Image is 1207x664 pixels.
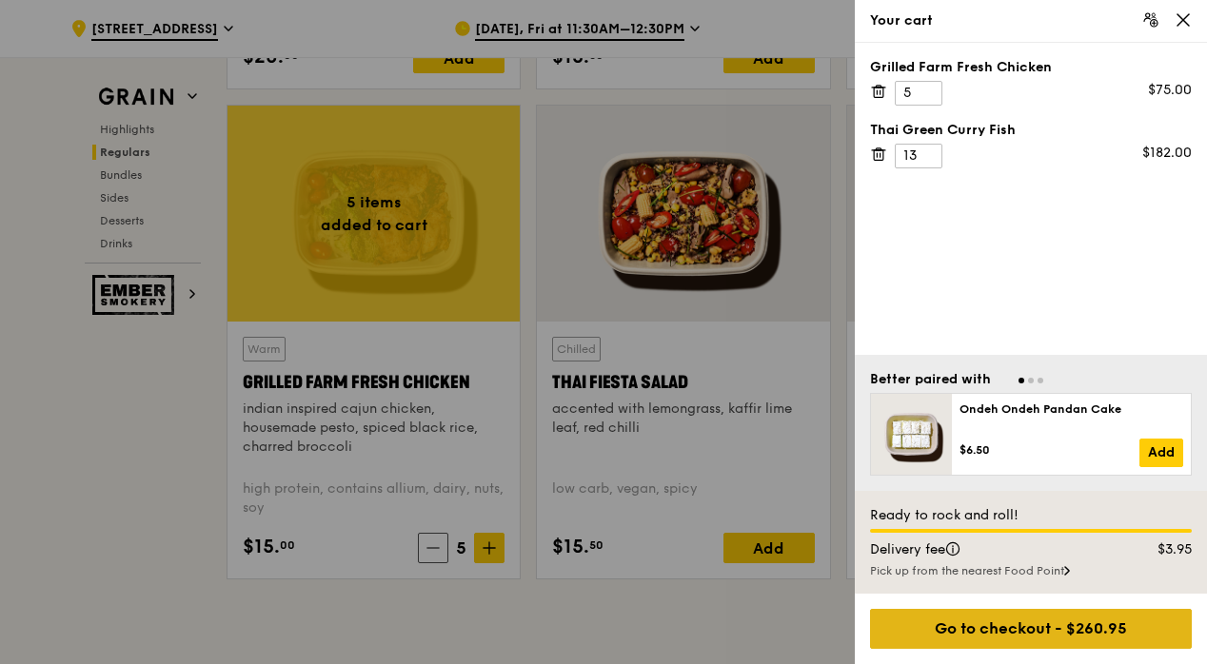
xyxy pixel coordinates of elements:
[1019,378,1024,383] span: Go to slide 1
[1148,81,1192,100] div: $75.00
[960,401,1183,417] div: Ondeh Ondeh Pandan Cake
[870,370,991,389] div: Better paired with
[870,506,1192,525] div: Ready to rock and roll!
[1028,378,1034,383] span: Go to slide 2
[1118,540,1204,559] div: $3.95
[859,540,1118,559] div: Delivery fee
[1038,378,1043,383] span: Go to slide 3
[1139,439,1183,467] a: Add
[870,121,1192,140] div: Thai Green Curry Fish
[960,442,1139,458] div: $6.50
[1142,144,1192,163] div: $182.00
[870,58,1192,77] div: Grilled Farm Fresh Chicken
[870,11,1192,30] div: Your cart
[870,563,1192,578] div: Pick up from the nearest Food Point
[870,609,1192,649] div: Go to checkout - $260.95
